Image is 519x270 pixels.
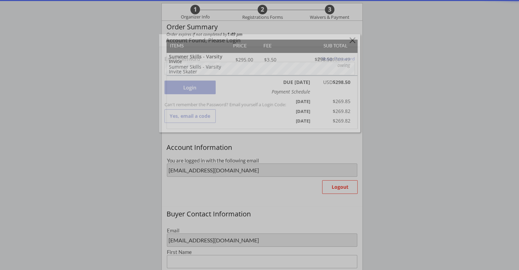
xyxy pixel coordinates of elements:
[164,109,216,123] button: Yes, email a code
[164,56,313,61] div: Enter Password
[164,101,355,108] div: Can't remember the Password? Email yourself a Login Code:
[164,81,216,94] button: Login
[314,56,355,61] div: Show Password
[347,35,358,45] button: close
[166,37,328,44] div: Account Found, Please Login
